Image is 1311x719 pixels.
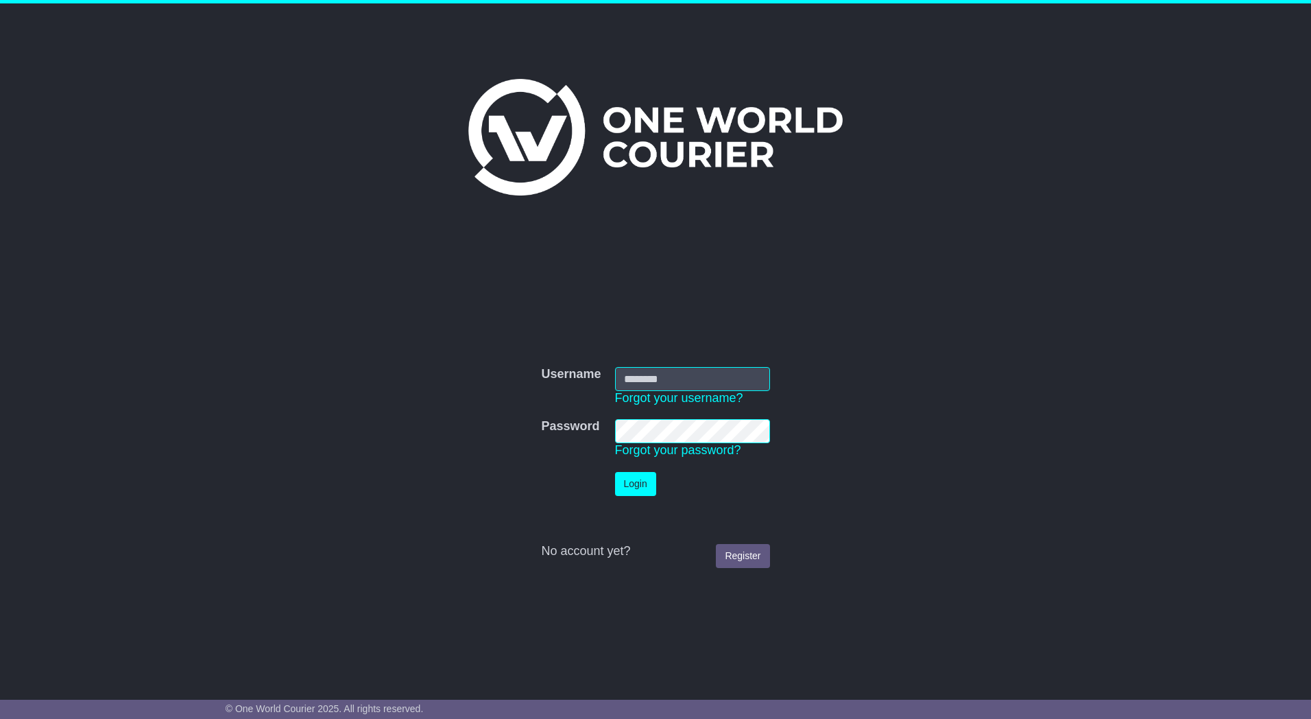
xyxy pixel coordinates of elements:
button: Login [615,472,656,496]
span: © One World Courier 2025. All rights reserved. [226,703,424,714]
a: Forgot your username? [615,391,743,405]
div: No account yet? [541,544,769,559]
a: Forgot your password? [615,443,741,457]
a: Register [716,544,769,568]
img: One World [468,79,843,196]
label: Username [541,367,601,382]
label: Password [541,419,599,434]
